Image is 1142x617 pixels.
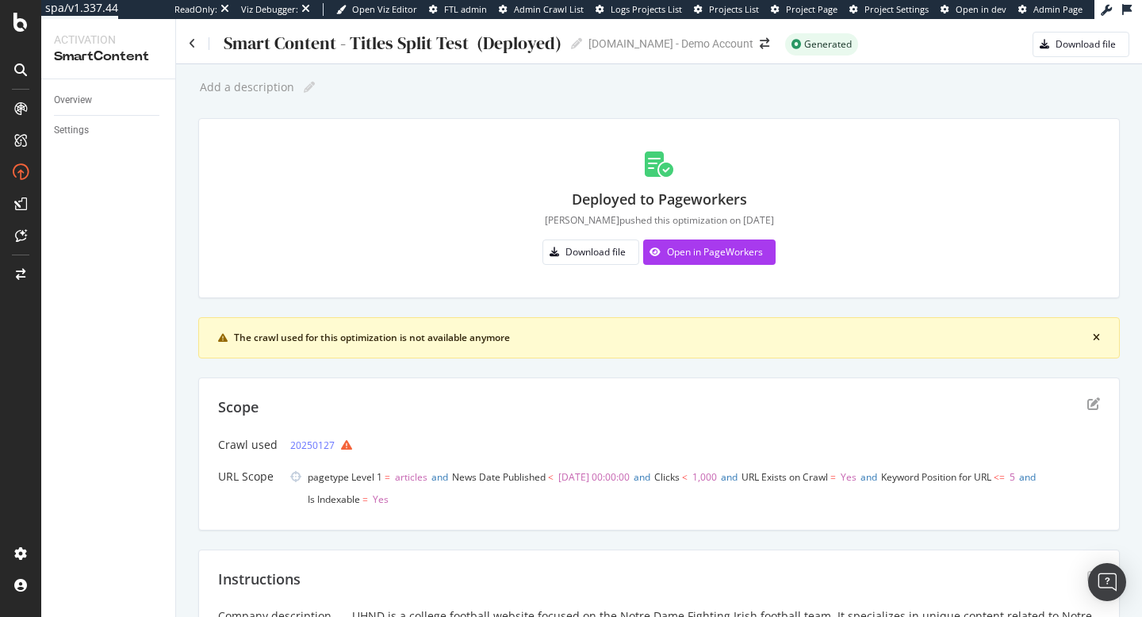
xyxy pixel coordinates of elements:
[565,245,626,259] div: Download file
[572,190,747,210] div: Deployed to Pageworkers
[218,437,278,453] div: Crawl used
[395,470,427,484] span: articles
[849,3,929,16] a: Project Settings
[694,3,759,16] a: Projects List
[721,470,738,484] span: and
[499,3,584,16] a: Admin Crawl List
[198,81,294,94] div: Add a description
[54,122,89,139] div: Settings
[304,82,315,93] i: Edit report name
[1019,470,1036,484] span: and
[1056,37,1116,51] div: Download file
[429,3,487,16] a: FTL admin
[941,3,1006,16] a: Open in dev
[218,397,259,418] div: Scope
[864,3,929,15] span: Project Settings
[771,3,837,16] a: Project Page
[542,240,639,265] button: Download file
[385,470,390,484] span: =
[786,3,837,15] span: Project Page
[54,92,92,109] div: Overview
[1010,470,1015,484] span: 5
[643,240,776,265] button: Open in PageWorkers
[571,38,582,49] i: Edit report name
[667,245,763,259] div: Open in PageWorkers
[218,569,301,590] div: Instructions
[1088,563,1126,601] div: Open Intercom Messenger
[634,470,650,484] span: and
[234,331,1093,345] div: The crawl used for this optimization is not available anymore
[514,3,584,15] span: Admin Crawl List
[1018,3,1083,16] a: Admin Page
[596,3,682,16] a: Logs Projects List
[308,470,382,484] span: pagetype Level 1
[431,470,448,484] span: and
[198,317,1120,358] div: warning banner
[548,470,554,484] span: <
[54,122,164,139] a: Settings
[994,470,1005,484] span: <=
[558,470,630,484] span: [DATE] 00:00:00
[956,3,1006,15] span: Open in dev
[174,3,217,16] div: ReadOnly:
[54,92,164,109] a: Overview
[742,470,828,484] span: URL Exists on Crawl
[611,3,682,15] span: Logs Projects List
[290,437,335,454] a: 20250127
[692,470,717,484] span: 1,000
[1087,569,1100,582] div: edit
[860,470,877,484] span: and
[682,470,688,484] span: <
[1033,32,1129,57] button: Download file
[54,48,163,66] div: SmartContent
[336,3,417,16] a: Open Viz Editor
[373,492,389,506] span: Yes
[222,33,561,53] div: Smart Content - Titles Split Test (Deployed)
[1089,329,1104,347] button: close banner
[1033,3,1083,15] span: Admin Page
[444,3,487,15] span: FTL admin
[760,38,769,49] div: arrow-right-arrow-left
[545,213,774,227] div: [PERSON_NAME] pushed this optimization on [DATE]
[352,3,417,15] span: Open Viz Editor
[804,40,852,49] span: Generated
[241,3,298,16] div: Viz Debugger:
[189,38,196,49] a: Click to go back
[452,470,546,484] span: News Date Published
[830,470,836,484] span: =
[709,3,759,15] span: Projects List
[218,469,278,485] div: URL Scope
[654,470,680,484] span: Clicks
[841,470,856,484] span: Yes
[362,492,368,506] span: =
[308,492,360,506] span: Is Indexable
[785,33,858,56] div: success label
[881,470,991,484] span: Keyword Position for URL
[588,36,753,52] div: [DOMAIN_NAME] - Demo Account
[54,32,163,48] div: Activation
[1087,397,1100,410] div: edit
